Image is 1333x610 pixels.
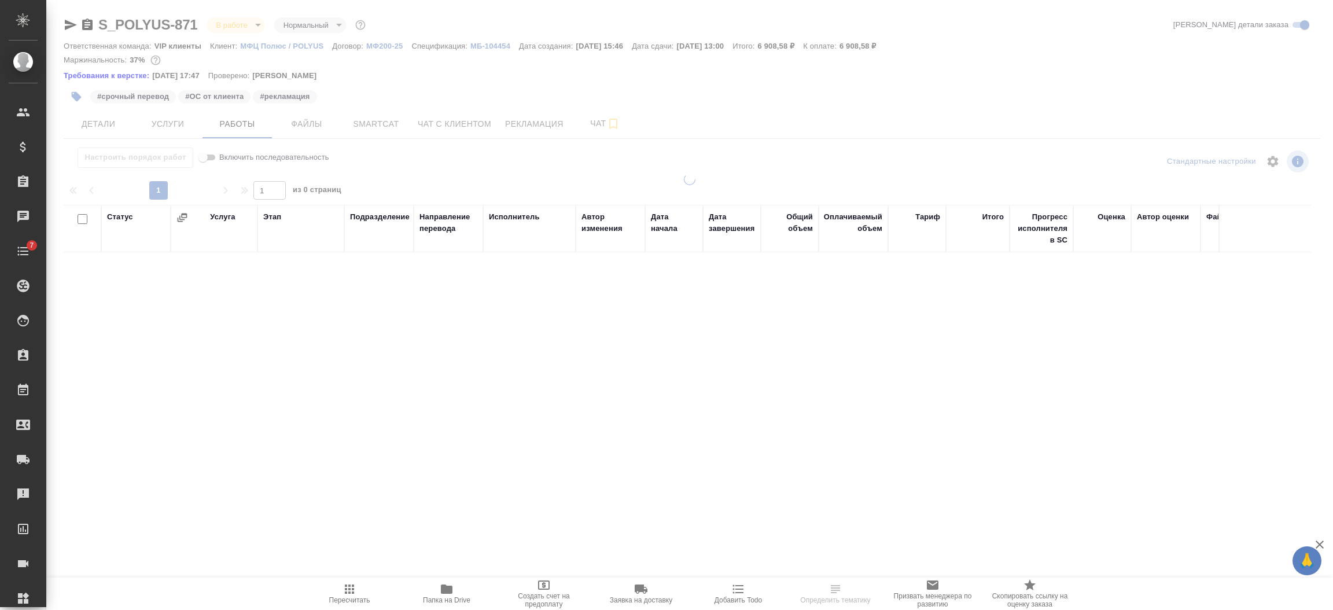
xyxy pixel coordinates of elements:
[915,211,940,223] div: Тариф
[1297,549,1317,573] span: 🙏
[767,211,813,234] div: Общий объем
[3,237,43,266] a: 7
[350,211,410,223] div: Подразделение
[176,212,188,223] button: Сгруппировать
[210,211,235,223] div: Услуга
[1206,211,1233,223] div: Файлы
[1015,211,1067,246] div: Прогресс исполнителя в SC
[419,211,477,234] div: Направление перевода
[23,240,40,251] span: 7
[1137,211,1189,223] div: Автор оценки
[1098,211,1125,223] div: Оценка
[824,211,882,234] div: Оплачиваемый объем
[651,211,697,234] div: Дата начала
[581,211,639,234] div: Автор изменения
[982,211,1004,223] div: Итого
[107,211,133,223] div: Статус
[263,211,281,223] div: Этап
[709,211,755,234] div: Дата завершения
[1293,546,1321,575] button: 🙏
[489,211,540,223] div: Исполнитель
